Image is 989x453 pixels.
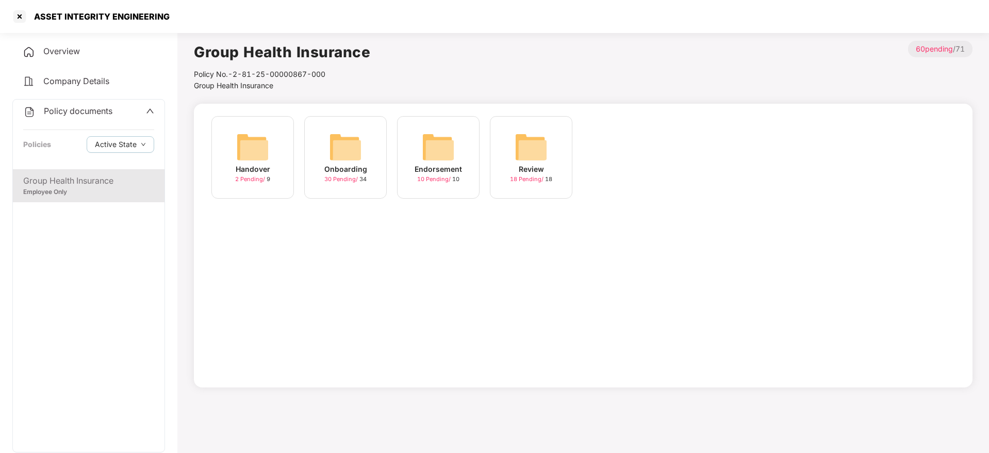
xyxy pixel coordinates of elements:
[916,44,953,53] span: 60 pending
[324,175,359,183] span: 30 Pending /
[23,46,35,58] img: svg+xml;base64,PHN2ZyB4bWxucz0iaHR0cDovL3d3dy53My5vcmcvMjAwMC9zdmciIHdpZHRoPSIyNCIgaGVpZ2h0PSIyNC...
[95,139,137,150] span: Active State
[23,106,36,118] img: svg+xml;base64,PHN2ZyB4bWxucz0iaHR0cDovL3d3dy53My5vcmcvMjAwMC9zdmciIHdpZHRoPSIyNCIgaGVpZ2h0PSIyNC...
[236,164,270,175] div: Handover
[515,131,548,164] img: svg+xml;base64,PHN2ZyB4bWxucz0iaHR0cDovL3d3dy53My5vcmcvMjAwMC9zdmciIHdpZHRoPSI2NCIgaGVpZ2h0PSI2NC...
[908,41,972,57] p: / 71
[324,164,367,175] div: Onboarding
[23,139,51,150] div: Policies
[417,175,459,184] div: 10
[23,75,35,88] img: svg+xml;base64,PHN2ZyB4bWxucz0iaHR0cDovL3d3dy53My5vcmcvMjAwMC9zdmciIHdpZHRoPSIyNCIgaGVpZ2h0PSIyNC...
[44,106,112,116] span: Policy documents
[194,69,370,80] div: Policy No.- 2-81-25-00000867-000
[141,142,146,148] span: down
[87,136,154,153] button: Active Statedown
[43,46,80,56] span: Overview
[235,175,270,184] div: 9
[510,175,545,183] span: 18 Pending /
[415,164,462,175] div: Endorsement
[28,11,170,22] div: ASSET INTEGRITY ENGINEERING
[324,175,367,184] div: 34
[23,187,154,197] div: Employee Only
[235,175,267,183] span: 2 Pending /
[236,131,269,164] img: svg+xml;base64,PHN2ZyB4bWxucz0iaHR0cDovL3d3dy53My5vcmcvMjAwMC9zdmciIHdpZHRoPSI2NCIgaGVpZ2h0PSI2NC...
[194,41,370,63] h1: Group Health Insurance
[23,174,154,187] div: Group Health Insurance
[194,81,273,90] span: Group Health Insurance
[146,107,154,115] span: up
[422,131,455,164] img: svg+xml;base64,PHN2ZyB4bWxucz0iaHR0cDovL3d3dy53My5vcmcvMjAwMC9zdmciIHdpZHRoPSI2NCIgaGVpZ2h0PSI2NC...
[510,175,552,184] div: 18
[43,76,109,86] span: Company Details
[519,164,544,175] div: Review
[417,175,452,183] span: 10 Pending /
[329,131,362,164] img: svg+xml;base64,PHN2ZyB4bWxucz0iaHR0cDovL3d3dy53My5vcmcvMjAwMC9zdmciIHdpZHRoPSI2NCIgaGVpZ2h0PSI2NC...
